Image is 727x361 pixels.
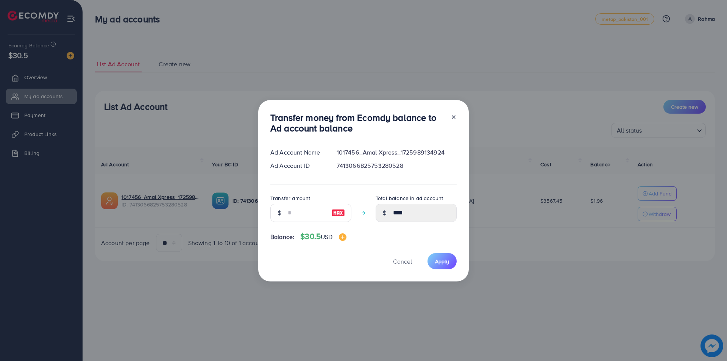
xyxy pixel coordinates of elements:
[339,233,346,241] img: image
[270,233,294,241] span: Balance:
[331,208,345,217] img: image
[321,233,332,241] span: USD
[264,148,331,157] div: Ad Account Name
[435,258,449,265] span: Apply
[384,253,421,269] button: Cancel
[331,148,463,157] div: 1017456_Amal Xpress_1725989134924
[300,232,346,241] h4: $30.5
[376,194,443,202] label: Total balance in ad account
[270,112,445,134] h3: Transfer money from Ecomdy balance to Ad account balance
[427,253,457,269] button: Apply
[264,161,331,170] div: Ad Account ID
[331,161,463,170] div: 7413066825753280528
[393,257,412,266] span: Cancel
[270,194,310,202] label: Transfer amount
